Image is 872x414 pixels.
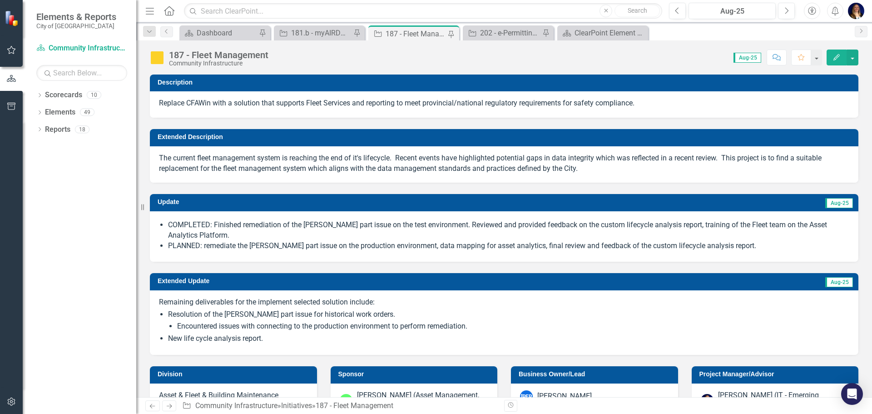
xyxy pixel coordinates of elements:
[699,371,854,378] h3: Project Manager/Advisor
[537,391,592,402] div: [PERSON_NAME]
[45,90,82,100] a: Scorecards
[169,50,268,60] div: 187 - Fleet Management
[825,277,853,287] span: Aug-25
[825,198,853,208] span: Aug-25
[168,334,849,344] li: New life cycle analysis report.
[560,27,646,39] a: ClearPoint Element Definitions
[316,401,393,410] div: 187 - Fleet Management
[520,390,533,403] div: [PERSON_NAME]
[80,109,94,116] div: 49
[614,5,660,17] button: Search
[480,27,540,39] div: 202 - e-Permitting Planning
[45,107,75,118] a: Elements
[168,220,849,241] li: COMPLETED: Finished remediation of the [PERSON_NAME] part issue on the test environment. Reviewed...
[158,79,854,86] h3: Description
[168,309,849,332] li: Resolution of the [PERSON_NAME] part issue for historical work orders.
[36,43,127,54] a: Community Infrastructure
[848,3,864,19] img: Erin Busby
[465,27,540,39] a: 202 - e-Permitting Planning
[158,371,312,378] h3: Division
[195,401,277,410] a: Community Infrastructure
[36,22,116,30] small: City of [GEOGRAPHIC_DATA]
[733,53,761,63] span: Aug-25
[519,371,674,378] h3: Business Owner/Lead
[158,199,457,205] h3: Update
[281,401,312,410] a: Initiatives
[150,50,164,65] img: Caution
[87,91,101,99] div: 10
[159,153,849,174] p: The current fleet management system is reaching the end of it's lifecycle. Recent events have hig...
[689,3,776,19] button: Aug-25
[386,28,446,40] div: 187 - Fleet Management
[169,60,268,67] div: Community Infrastructure
[4,10,21,27] img: ClearPoint Strategy
[701,394,713,407] img: Erin Busby
[338,371,493,378] h3: Sponsor
[75,125,89,133] div: 18
[159,297,849,308] p: Remaining deliverables for the implement selected solution include:
[159,391,278,399] span: Asset & Fleet & Building Maintenance
[841,383,863,405] div: Open Intercom Messenger
[718,390,850,411] div: [PERSON_NAME] (IT - Emerging Solutions)
[182,401,497,411] div: » »
[197,27,257,39] div: Dashboard
[184,3,662,19] input: Search ClearPoint...
[628,7,647,14] span: Search
[45,125,70,135] a: Reports
[357,390,489,411] div: [PERSON_NAME] (Asset Management, Fleet and Building Maintenance)
[159,99,634,107] span: Replace CFAWin with a solution that supports Fleet Services and reporting to meet provincial/nati...
[168,241,849,251] li: PLANNED: remediate the [PERSON_NAME] part issue on the production environment, data mapping for a...
[177,321,849,332] li: Encountered issues with connecting to the production environment to perform remediation.
[692,6,773,17] div: Aug-25
[276,27,351,39] a: 181.b - myAIRDRIE redevelopment
[182,27,257,39] a: Dashboard
[158,278,606,284] h3: Extended Update
[340,394,352,407] div: SG
[36,65,127,81] input: Search Below...
[291,27,351,39] div: 181.b - myAIRDRIE redevelopment
[158,134,854,140] h3: Extended Description
[575,27,646,39] div: ClearPoint Element Definitions
[36,11,116,22] span: Elements & Reports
